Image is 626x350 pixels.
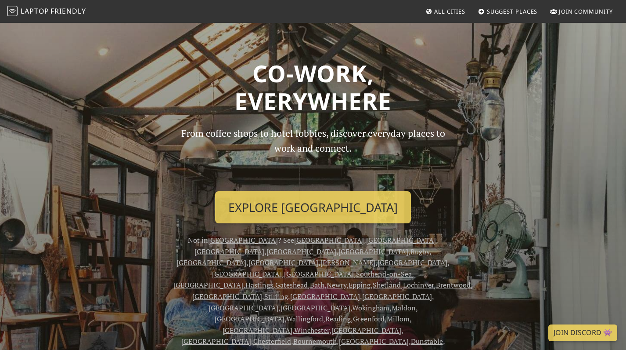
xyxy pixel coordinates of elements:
a: Wokingham [352,303,389,313]
a: Wallingford [286,314,323,324]
a: [GEOGRAPHIC_DATA] [366,235,436,245]
a: Winchester [294,325,329,335]
a: [GEOGRAPHIC_DATA] [266,247,336,256]
a: Maldon [392,303,416,313]
a: [PERSON_NAME] [320,258,375,267]
a: [GEOGRAPHIC_DATA] [284,269,354,279]
a: Millom [387,314,410,324]
a: Rugby [410,247,429,256]
p: From coffee shops to hotel lobbies, discover everyday places to work and connect. [173,126,453,184]
a: Stirling [264,292,288,301]
a: [GEOGRAPHIC_DATA] [331,325,401,335]
a: Epping [349,280,371,290]
a: [GEOGRAPHIC_DATA] [362,292,432,301]
span: All Cities [434,7,465,15]
a: Reading [325,314,351,324]
a: Greenford [353,314,385,324]
a: Dunstable [411,336,443,346]
a: Join Community [547,4,616,19]
a: [GEOGRAPHIC_DATA] [209,303,278,313]
a: [GEOGRAPHIC_DATA] [194,247,264,256]
a: All Cities [422,4,469,19]
a: [GEOGRAPHIC_DATA] [290,292,360,301]
a: [GEOGRAPHIC_DATA] [181,336,251,346]
a: [GEOGRAPHIC_DATA] [281,303,350,313]
a: Gateshead [275,280,308,290]
a: [GEOGRAPHIC_DATA] [176,258,246,267]
a: [GEOGRAPHIC_DATA] [212,269,282,279]
a: [GEOGRAPHIC_DATA] [378,258,447,267]
h1: Co-work, Everywhere [29,59,597,115]
a: [GEOGRAPHIC_DATA] [215,314,284,324]
a: [GEOGRAPHIC_DATA] [173,280,243,290]
a: [GEOGRAPHIC_DATA] [339,336,409,346]
a: [GEOGRAPHIC_DATA] [248,258,318,267]
span: Suggest Places [487,7,538,15]
a: Suggest Places [475,4,541,19]
span: Laptop [21,6,49,16]
a: [GEOGRAPHIC_DATA] [294,235,364,245]
span: Join Community [559,7,613,15]
a: Lochinver [403,280,434,290]
a: Explore [GEOGRAPHIC_DATA] [215,191,411,224]
a: Brentwood [436,280,471,290]
a: Shetland [373,280,401,290]
img: LaptopFriendly [7,6,18,16]
a: Hastings [245,280,273,290]
a: LaptopFriendly LaptopFriendly [7,4,86,19]
a: Join Discord 👾 [548,324,617,341]
a: Newry [327,280,346,290]
span: Friendly [50,6,86,16]
a: Chesterfield [253,336,291,346]
a: [GEOGRAPHIC_DATA] [338,247,408,256]
a: Bath [310,280,324,290]
a: Bournemouth [293,336,337,346]
a: [GEOGRAPHIC_DATA] [223,325,292,335]
a: Southend-on-Sea [356,269,412,279]
a: [GEOGRAPHIC_DATA] [208,235,278,245]
a: [GEOGRAPHIC_DATA] [192,292,262,301]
